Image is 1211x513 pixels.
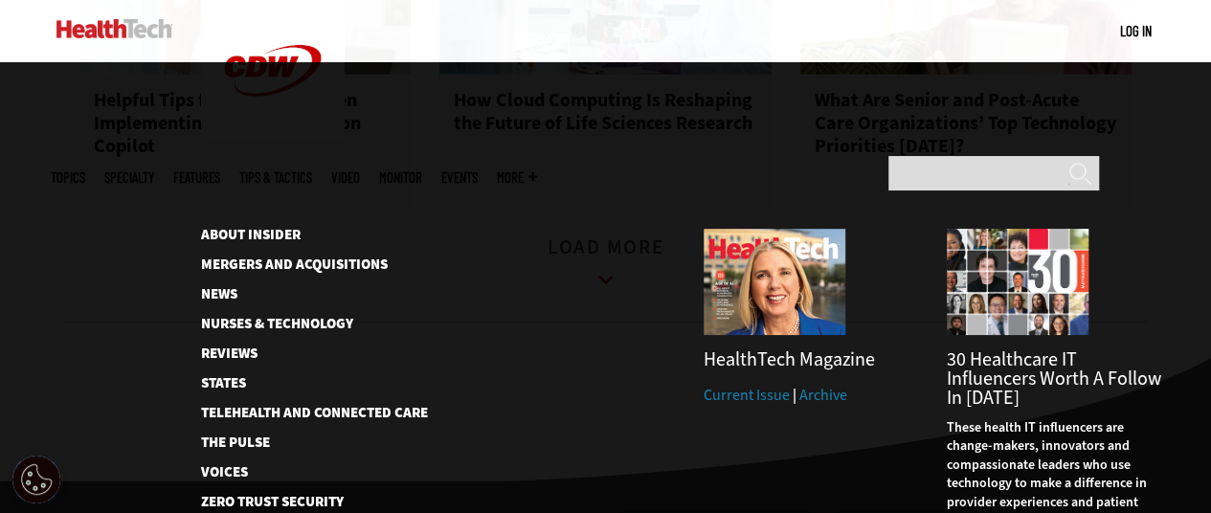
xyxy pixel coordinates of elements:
a: News [201,287,407,301]
a: Current Issue [703,385,789,405]
span: | [792,385,796,405]
img: collage of influencers [946,228,1089,336]
a: Archive [798,385,846,405]
button: Open Preferences [12,456,60,503]
a: Log in [1120,22,1152,39]
a: Nurses & Technology [201,317,407,331]
h3: HealthTech Magazine [703,350,917,369]
div: Cookie Settings [12,456,60,503]
a: 30 Healthcare IT Influencers Worth a Follow in [DATE] [946,346,1160,411]
div: User menu [1120,21,1152,41]
a: Zero Trust Security [201,495,426,509]
a: Reviews [201,346,407,361]
a: About Insider [201,228,407,242]
a: Voices [201,465,407,480]
a: Telehealth and Connected Care [201,406,407,420]
a: Mergers and Acquisitions [201,257,407,272]
img: Summer 2025 cover [703,228,846,336]
img: Home [56,19,172,38]
a: States [201,376,407,390]
a: The Pulse [201,435,407,450]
